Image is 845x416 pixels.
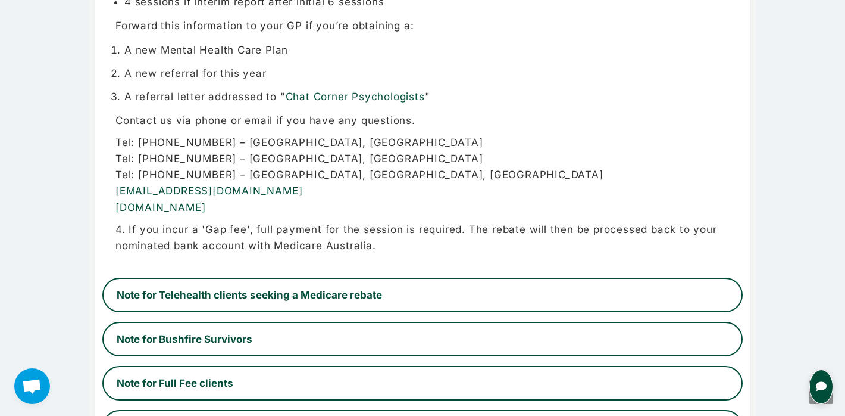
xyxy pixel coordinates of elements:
p: Tel: [PHONE_NUMBER] – [GEOGRAPHIC_DATA], [GEOGRAPHIC_DATA] Tel: [PHONE_NUMBER] – [GEOGRAPHIC_DATA... [115,135,730,216]
a: [DOMAIN_NAME] [115,201,205,213]
a: Chat Corner Psychologists [286,91,425,103]
a: Scroll to the top of the page [809,380,833,404]
a: [EMAIL_ADDRESS][DOMAIN_NAME] [115,185,302,197]
p: Contact us via phone or email if you have any questions. [115,113,730,129]
li: A new referral for this year [124,63,730,83]
button: Note for Full Fee clients [102,366,743,401]
li: A new Mental Health Care Plan [124,40,730,60]
p: 4. If you incur a 'Gap fee', full payment for the session is required. The rebate will then be pr... [115,222,730,254]
li: A referral letter addressed to " " [124,86,730,107]
a: Open chat [14,368,50,404]
button: Note for Bushfire Survivors [102,322,743,356]
p: Forward this information to your GP if you’re obtaining a: [115,18,730,34]
button: Open chat for queries [809,370,833,404]
button: Note for Telehealth clients seeking a Medicare rebate [102,278,743,312]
